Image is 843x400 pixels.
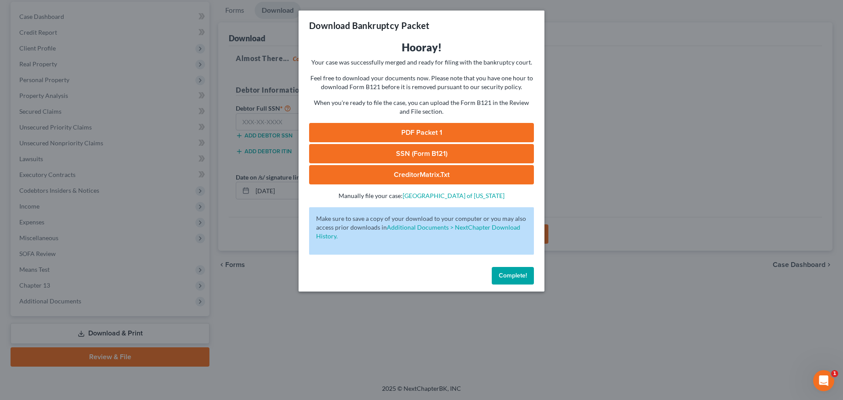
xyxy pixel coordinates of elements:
a: Additional Documents > NextChapter Download History. [316,223,520,240]
iframe: Intercom live chat [813,370,834,391]
a: CreditorMatrix.txt [309,165,534,184]
a: PDF Packet 1 [309,123,534,142]
p: Manually file your case: [309,191,534,200]
p: Make sure to save a copy of your download to your computer or you may also access prior downloads in [316,214,527,241]
h3: Download Bankruptcy Packet [309,19,429,32]
a: [GEOGRAPHIC_DATA] of [US_STATE] [403,192,504,199]
h3: Hooray! [309,40,534,54]
button: Complete! [492,267,534,285]
p: Feel free to download your documents now. Please note that you have one hour to download Form B12... [309,74,534,91]
span: 1 [831,370,838,377]
span: Complete! [499,272,527,279]
p: When you're ready to file the case, you can upload the Form B121 in the Review and File section. [309,98,534,116]
a: SSN (Form B121) [309,144,534,163]
p: Your case was successfully merged and ready for filing with the bankruptcy court. [309,58,534,67]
